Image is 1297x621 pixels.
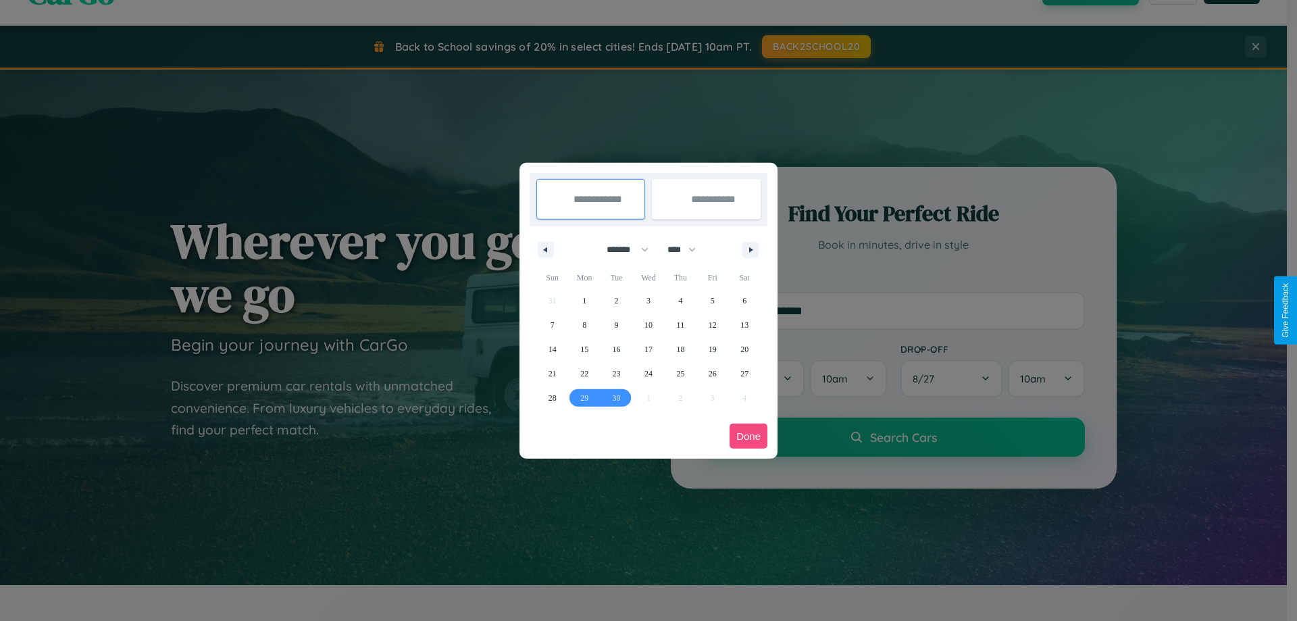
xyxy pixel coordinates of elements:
[536,313,568,337] button: 7
[696,313,728,337] button: 12
[580,386,588,410] span: 29
[551,313,555,337] span: 7
[568,289,600,313] button: 1
[646,289,651,313] span: 3
[709,362,717,386] span: 26
[711,289,715,313] span: 5
[740,337,748,362] span: 20
[729,267,761,289] span: Sat
[665,267,696,289] span: Thu
[580,337,588,362] span: 15
[677,313,685,337] span: 11
[536,386,568,410] button: 28
[740,362,748,386] span: 27
[740,313,748,337] span: 13
[536,337,568,362] button: 14
[615,313,619,337] span: 9
[549,337,557,362] span: 14
[665,362,696,386] button: 25
[644,362,653,386] span: 24
[676,337,684,362] span: 18
[536,267,568,289] span: Sun
[1281,283,1290,338] div: Give Feedback
[729,362,761,386] button: 27
[632,289,664,313] button: 3
[729,289,761,313] button: 6
[601,386,632,410] button: 30
[696,337,728,362] button: 19
[549,386,557,410] span: 28
[730,424,767,449] button: Done
[709,313,717,337] span: 12
[665,313,696,337] button: 11
[536,362,568,386] button: 21
[729,337,761,362] button: 20
[696,289,728,313] button: 5
[644,313,653,337] span: 10
[676,362,684,386] span: 25
[580,362,588,386] span: 22
[549,362,557,386] span: 21
[696,267,728,289] span: Fri
[678,289,682,313] span: 4
[582,313,586,337] span: 8
[601,289,632,313] button: 2
[601,313,632,337] button: 9
[601,337,632,362] button: 16
[568,337,600,362] button: 15
[601,267,632,289] span: Tue
[632,362,664,386] button: 24
[665,337,696,362] button: 18
[615,289,619,313] span: 2
[729,313,761,337] button: 13
[665,289,696,313] button: 4
[613,386,621,410] span: 30
[644,337,653,362] span: 17
[613,362,621,386] span: 23
[601,362,632,386] button: 23
[632,313,664,337] button: 10
[632,267,664,289] span: Wed
[568,313,600,337] button: 8
[582,289,586,313] span: 1
[632,337,664,362] button: 17
[696,362,728,386] button: 26
[568,386,600,410] button: 29
[742,289,746,313] span: 6
[709,337,717,362] span: 19
[568,267,600,289] span: Mon
[568,362,600,386] button: 22
[613,337,621,362] span: 16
